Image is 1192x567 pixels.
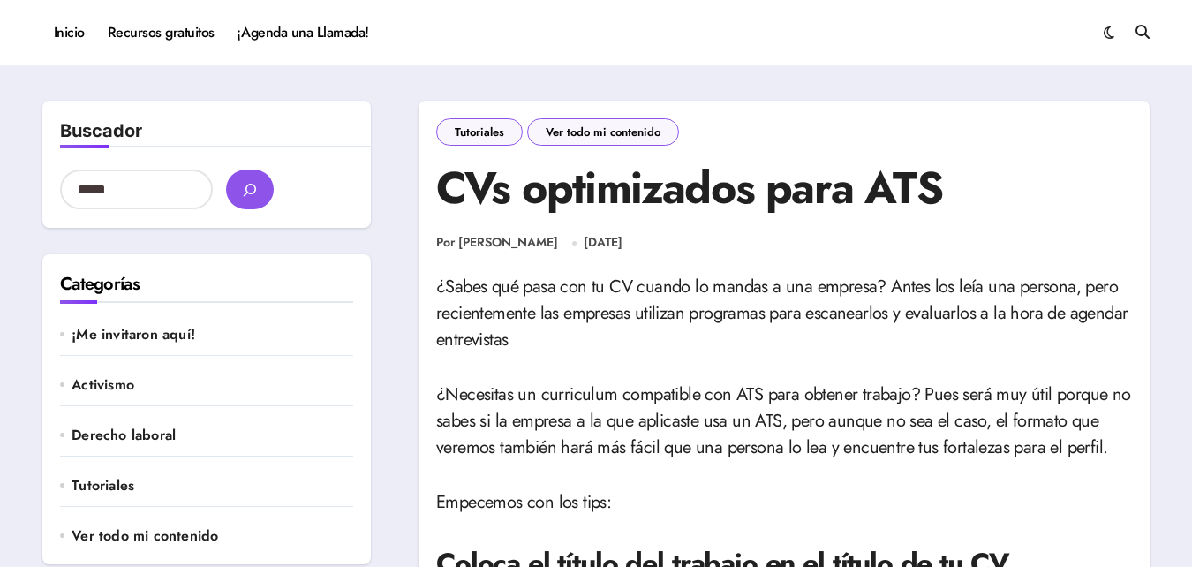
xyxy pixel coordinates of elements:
a: Tutoriales [436,118,523,146]
p: ¿Sabes qué pasa con tu CV cuando lo mandas a una empresa? Antes los leía una persona, pero recien... [436,274,1132,353]
a: Derecho laboral [72,426,353,445]
a: Recursos gratuitos [96,9,226,57]
a: Activismo [72,375,353,395]
p: ¿Necesitas un curriculum compatible con ATS para obtener trabajo? Pues será muy útil porque no sa... [436,382,1132,461]
time: [DATE] [584,233,622,251]
a: ¡Agenda una Llamada! [226,9,381,57]
h1: CVs optimizados para ATS [436,159,1132,216]
a: Inicio [42,9,96,57]
a: Por [PERSON_NAME] [436,234,558,252]
a: ¡Me invitaron aquí! [72,325,353,344]
a: Ver todo mi contenido [527,118,679,146]
label: Buscador [60,120,142,141]
button: buscar [226,170,274,209]
h2: Categorías [60,272,353,297]
p: Empecemos con los tips: [436,489,1132,516]
a: Ver todo mi contenido [72,526,353,546]
a: [DATE] [584,234,622,252]
a: Tutoriales [72,476,353,495]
